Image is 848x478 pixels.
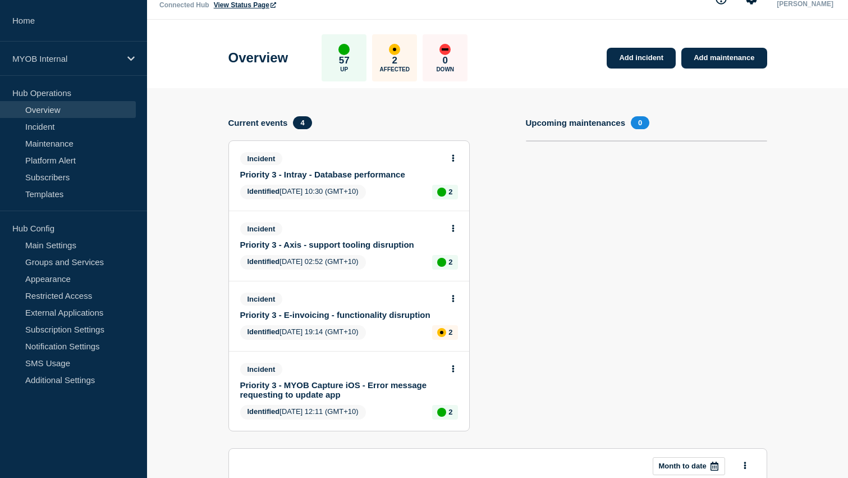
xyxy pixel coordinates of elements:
[526,118,626,128] h4: Upcoming maintenances
[214,1,276,9] a: View Status Page
[12,54,120,63] p: MYOB Internal
[240,185,366,199] span: [DATE] 10:30 (GMT+10)
[659,462,707,470] p: Month to date
[247,187,280,195] span: Identified
[240,380,443,399] a: Priority 3 - MYOB Capture iOS - Error message requesting to update app
[293,116,311,129] span: 4
[448,188,452,196] p: 2
[448,328,452,336] p: 2
[437,258,446,267] div: up
[240,255,366,270] span: [DATE] 02:52 (GMT+10)
[228,50,288,66] h1: Overview
[240,240,443,249] a: Priority 3 - Axis - support tooling disruption
[247,327,280,336] span: Identified
[338,44,350,55] div: up
[240,405,366,420] span: [DATE] 12:11 (GMT+10)
[240,363,283,376] span: Incident
[339,55,350,66] p: 57
[653,457,725,475] button: Month to date
[247,257,280,266] span: Identified
[340,66,348,72] p: Up
[228,118,288,128] h4: Current events
[392,55,397,66] p: 2
[631,116,649,129] span: 0
[437,328,446,337] div: affected
[436,66,454,72] p: Down
[240,325,366,340] span: [DATE] 19:14 (GMT+10)
[448,408,452,416] p: 2
[607,48,676,69] a: Add incident
[437,408,446,417] div: up
[681,48,767,69] a: Add maintenance
[159,1,209,9] p: Connected Hub
[389,44,400,55] div: affected
[380,66,410,72] p: Affected
[240,293,283,306] span: Incident
[240,152,283,165] span: Incident
[437,188,446,197] div: up
[247,407,280,416] span: Identified
[448,258,452,266] p: 2
[240,310,443,320] a: Priority 3 - E-invoicing - functionality disruption
[443,55,448,66] p: 0
[240,222,283,235] span: Incident
[240,170,443,179] a: Priority 3 - Intray - Database performance
[439,44,451,55] div: down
